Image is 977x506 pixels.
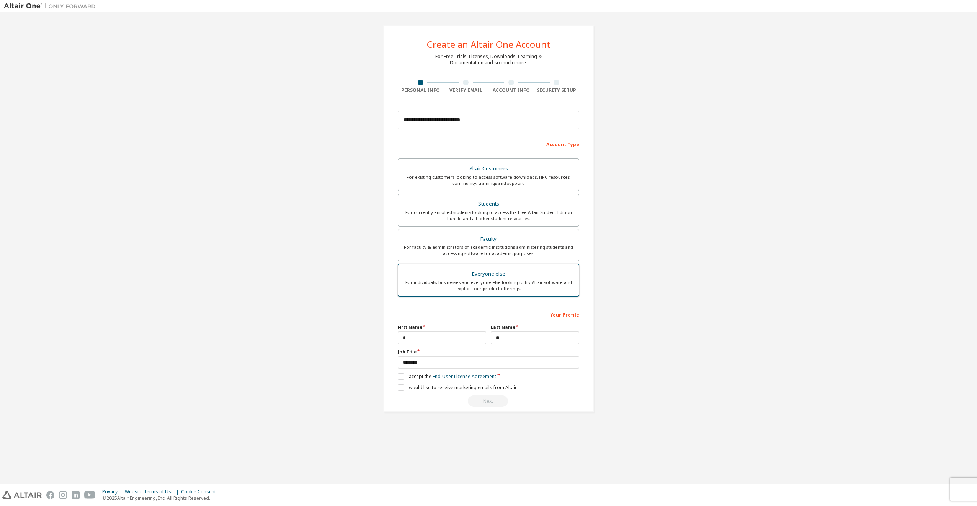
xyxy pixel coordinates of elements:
[398,324,486,330] label: First Name
[398,349,579,355] label: Job Title
[403,234,574,245] div: Faculty
[398,87,443,93] div: Personal Info
[433,373,496,380] a: End-User License Agreement
[491,324,579,330] label: Last Name
[125,489,181,495] div: Website Terms of Use
[4,2,100,10] img: Altair One
[398,395,579,407] div: Select your account type to continue
[488,87,534,93] div: Account Info
[403,209,574,222] div: For currently enrolled students looking to access the free Altair Student Edition bundle and all ...
[398,373,496,380] label: I accept the
[102,489,125,495] div: Privacy
[2,491,42,499] img: altair_logo.svg
[427,40,551,49] div: Create an Altair One Account
[398,384,517,391] label: I would like to receive marketing emails from Altair
[59,491,67,499] img: instagram.svg
[403,163,574,174] div: Altair Customers
[403,244,574,256] div: For faculty & administrators of academic institutions administering students and accessing softwa...
[403,269,574,279] div: Everyone else
[84,491,95,499] img: youtube.svg
[443,87,489,93] div: Verify Email
[403,199,574,209] div: Students
[435,54,542,66] div: For Free Trials, Licenses, Downloads, Learning & Documentation and so much more.
[534,87,580,93] div: Security Setup
[46,491,54,499] img: facebook.svg
[398,308,579,320] div: Your Profile
[181,489,221,495] div: Cookie Consent
[398,138,579,150] div: Account Type
[403,279,574,292] div: For individuals, businesses and everyone else looking to try Altair software and explore our prod...
[403,174,574,186] div: For existing customers looking to access software downloads, HPC resources, community, trainings ...
[102,495,221,501] p: © 2025 Altair Engineering, Inc. All Rights Reserved.
[72,491,80,499] img: linkedin.svg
